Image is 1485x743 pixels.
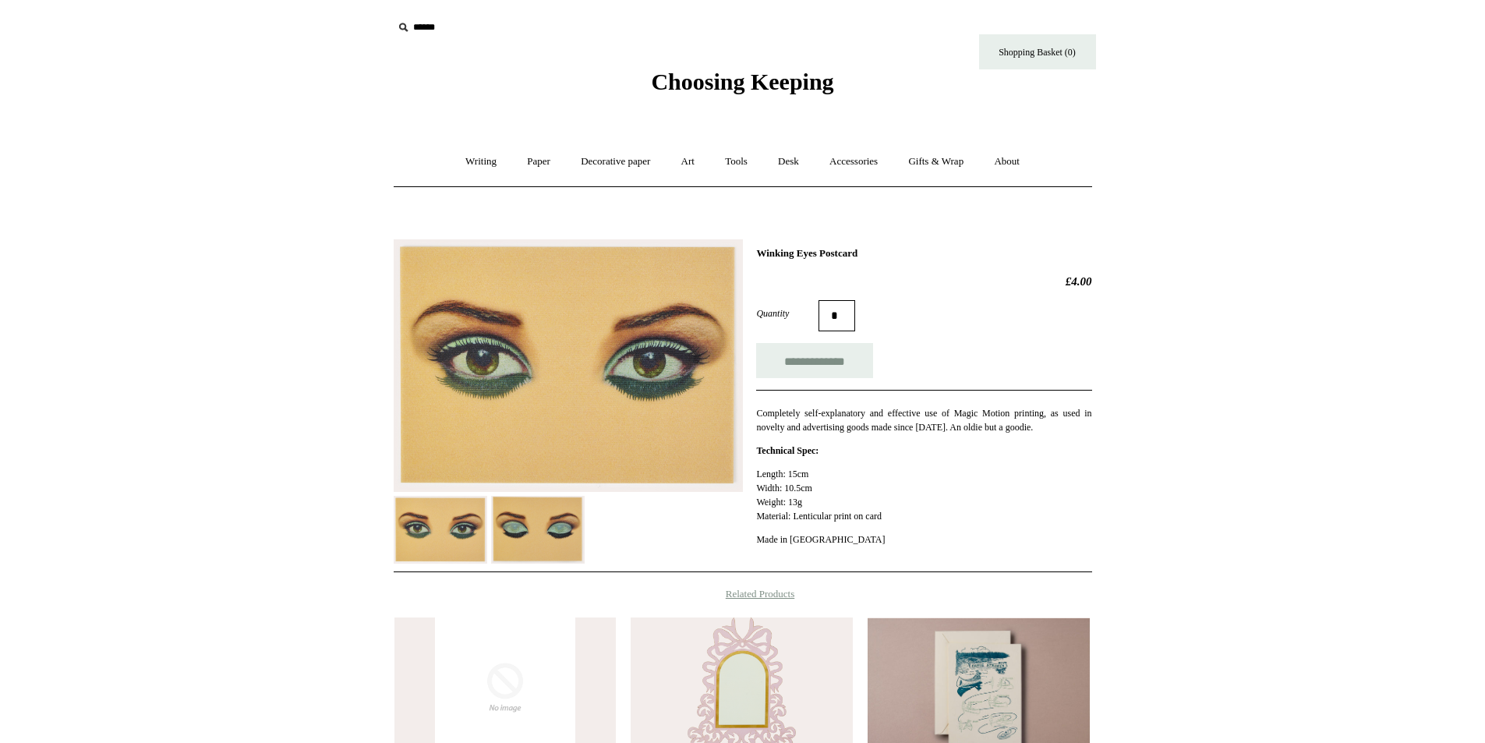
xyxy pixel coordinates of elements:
a: Decorative paper [567,141,664,182]
a: Accessories [815,141,892,182]
img: Winking Eyes Postcard [394,239,743,492]
label: Quantity [756,306,819,320]
a: Paper [513,141,564,182]
a: Gifts & Wrap [894,141,978,182]
img: Winking Eyes Postcard [491,496,585,564]
h2: £4.00 [756,274,1091,288]
a: Shopping Basket (0) [979,34,1096,69]
p: Completely self-explanatory and effective use of Magic Motion printing, as used in novelty and ad... [756,406,1091,434]
a: Choosing Keeping [651,81,833,92]
a: Writing [451,141,511,182]
a: Art [667,141,709,182]
span: Choosing Keeping [651,69,833,94]
img: Winking Eyes Postcard [394,496,487,564]
a: Desk [764,141,813,182]
h1: Winking Eyes Postcard [756,247,1091,260]
a: About [980,141,1034,182]
a: Tools [711,141,762,182]
p: Made in [GEOGRAPHIC_DATA] [756,532,1091,547]
strong: Technical Spec: [756,445,819,456]
p: Length: 15cm Width: 10.5cm Weight: 13g Material: Lenticular print on card [756,467,1091,523]
h4: Related Products [353,588,1133,600]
